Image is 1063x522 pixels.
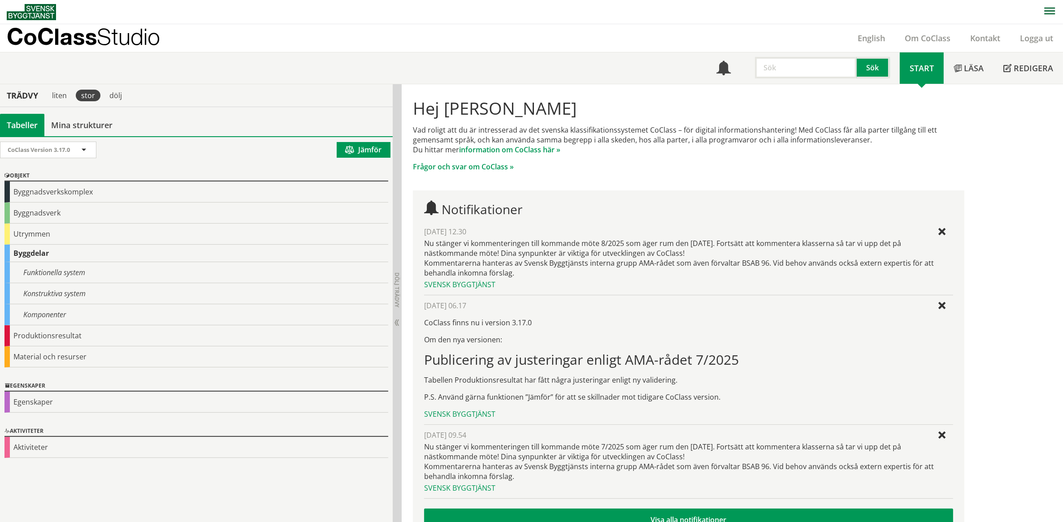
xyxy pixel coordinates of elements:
[4,426,388,437] div: Aktiviteter
[424,280,953,289] div: Svensk Byggtjänst
[964,63,984,73] span: Läsa
[1014,63,1053,73] span: Redigera
[900,52,944,84] a: Start
[4,245,388,262] div: Byggdelar
[4,283,388,304] div: Konstruktiva system
[424,409,953,419] div: Svensk Byggtjänst
[424,442,953,481] div: Nu stänger vi kommenteringen till kommande möte 7/2025 som äger rum den [DATE]. Fortsätt att komm...
[848,33,895,43] a: English
[424,227,466,237] span: [DATE] 12.30
[8,146,70,154] span: CoClass Version 3.17.0
[413,125,964,155] p: Vad roligt att du är intresserad av det svenska klassifikationssystemet CoClass – för digital inf...
[4,381,388,392] div: Egenskaper
[994,52,1063,84] a: Redigera
[393,272,401,307] span: Dölj trädvy
[424,238,953,278] div: Nu stänger vi kommenteringen till kommande möte 8/2025 som äger rum den [DATE]. Fortsätt att komm...
[7,4,56,20] img: Svensk Byggtjänst
[960,33,1010,43] a: Kontakt
[910,63,934,73] span: Start
[4,437,388,458] div: Aktiviteter
[424,318,953,328] p: CoClass finns nu i version 3.17.0
[4,203,388,224] div: Byggnadsverk
[424,335,953,345] p: Om den nya versionen:
[424,483,953,493] div: Svensk Byggtjänst
[424,430,466,440] span: [DATE] 09.54
[104,90,127,101] div: dölj
[97,23,160,50] span: Studio
[7,24,179,52] a: CoClassStudio
[944,52,994,84] a: Läsa
[413,98,964,118] h1: Hej [PERSON_NAME]
[7,31,160,42] p: CoClass
[716,62,731,76] span: Notifikationer
[755,57,857,78] input: Sök
[857,57,890,78] button: Sök
[47,90,72,101] div: liten
[1010,33,1063,43] a: Logga ut
[459,145,560,155] a: information om CoClass här »
[4,224,388,245] div: Utrymmen
[895,33,960,43] a: Om CoClass
[76,90,100,101] div: stor
[4,325,388,346] div: Produktionsresultat
[413,162,514,172] a: Frågor och svar om CoClass »
[424,375,953,385] p: Tabellen Produktionsresultat har fått några justeringar enligt ny validering.
[4,181,388,203] div: Byggnadsverkskomplex
[2,91,43,100] div: Trädvy
[44,114,119,136] a: Mina strukturer
[442,201,522,218] span: Notifikationer
[424,392,953,402] p: P.S. Använd gärna funktionen ”Jämför” för att se skillnader mot tidigare CoClass version.
[337,142,390,158] button: Jämför
[4,392,388,413] div: Egenskaper
[4,346,388,367] div: Material och resurser
[424,352,953,368] h1: Publicering av justeringar enligt AMA-rådet 7/2025
[424,301,466,311] span: [DATE] 06.17
[4,171,388,181] div: Objekt
[4,304,388,325] div: Komponenter
[4,262,388,283] div: Funktionella system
